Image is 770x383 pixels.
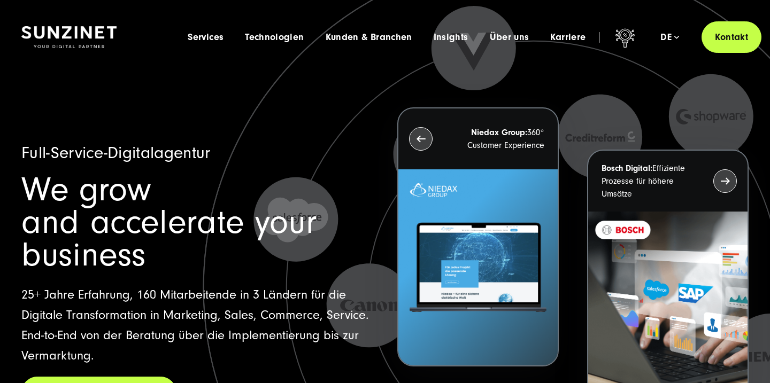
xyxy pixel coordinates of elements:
[245,32,304,43] a: Technologien
[602,162,694,200] p: Effiziente Prozesse für höhere Umsätze
[21,143,211,162] span: Full-Service-Digitalagentur
[602,163,652,173] strong: Bosch Digital:
[326,32,412,43] a: Kunden & Branchen
[188,32,224,43] a: Services
[471,128,527,137] strong: Niedax Group:
[660,32,679,43] div: de
[398,169,558,365] img: Letztes Projekt von Niedax. Ein Laptop auf dem die Niedax Website geöffnet ist, auf blauem Hinter...
[550,32,586,43] a: Karriere
[21,285,373,366] p: 25+ Jahre Erfahrung, 160 Mitarbeitende in 3 Ländern für die Digitale Transformation in Marketing,...
[397,107,559,366] button: Niedax Group:360° Customer Experience Letztes Projekt von Niedax. Ein Laptop auf dem die Niedax W...
[21,170,317,274] span: We grow and accelerate your business
[434,32,468,43] a: Insights
[21,26,117,49] img: SUNZINET Full Service Digital Agentur
[452,126,544,152] p: 360° Customer Experience
[490,32,529,43] a: Über uns
[702,21,761,53] a: Kontakt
